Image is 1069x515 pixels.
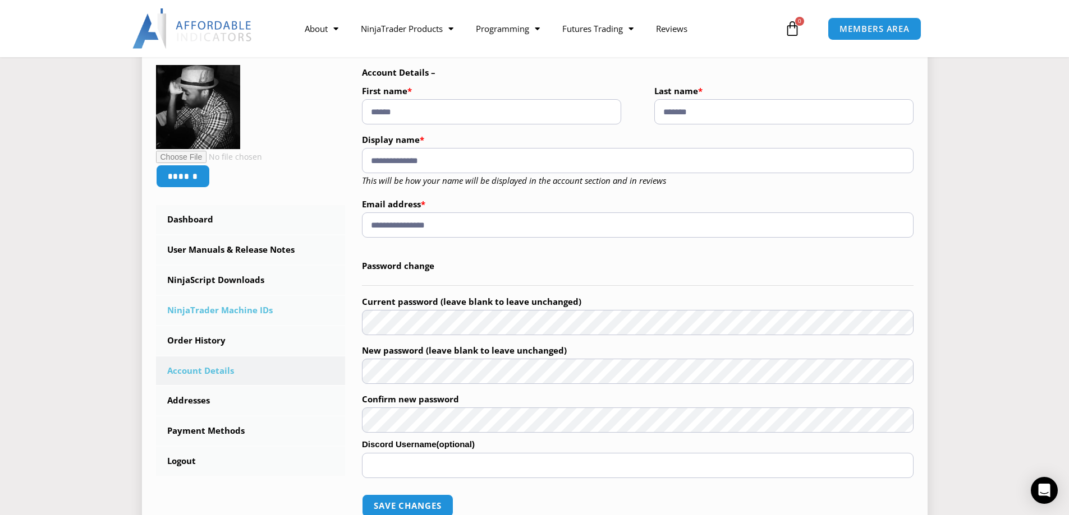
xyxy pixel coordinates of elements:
a: Logout [156,447,346,476]
a: User Manuals & Release Notes [156,235,346,265]
nav: Menu [293,16,782,41]
a: MEMBERS AREA [828,17,921,40]
label: Current password (leave blank to leave unchanged) [362,293,914,310]
img: f7112a51e0fcf315e3b4805ca5cae9f1b1f9dec36e4fe1df20c367b4deae0ed4 [156,65,240,149]
img: LogoAI | Affordable Indicators – NinjaTrader [132,8,253,49]
a: Addresses [156,386,346,415]
span: 0 [795,17,804,26]
label: Confirm new password [362,391,914,407]
b: Account Details – [362,67,435,78]
a: NinjaTrader Machine IDs [156,296,346,325]
span: (optional) [437,439,475,449]
span: MEMBERS AREA [839,25,910,33]
label: Email address [362,196,914,212]
a: Dashboard [156,205,346,234]
a: Futures Trading [551,16,645,41]
a: NinjaScript Downloads [156,266,346,295]
a: 0 [768,12,817,45]
label: Discord Username [362,436,914,453]
a: Order History [156,326,346,355]
div: Open Intercom Messenger [1031,477,1058,504]
legend: Password change [362,247,914,286]
a: Account Details [156,356,346,386]
a: About [293,16,350,41]
em: This will be how your name will be displayed in the account section and in reviews [362,175,666,186]
label: New password (leave blank to leave unchanged) [362,342,914,359]
label: Display name [362,131,914,148]
a: Programming [465,16,551,41]
label: Last name [654,82,914,99]
a: Reviews [645,16,699,41]
a: NinjaTrader Products [350,16,465,41]
label: First name [362,82,621,99]
nav: Account pages [156,205,346,476]
a: Payment Methods [156,416,346,446]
